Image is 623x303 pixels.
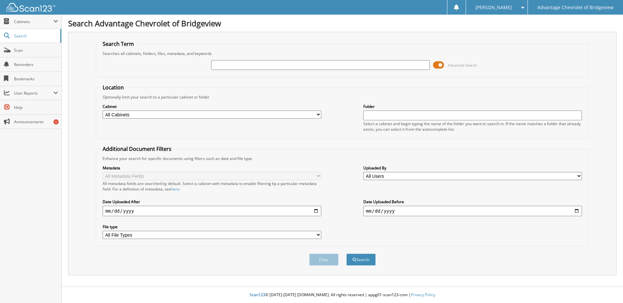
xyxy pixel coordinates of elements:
span: Bookmarks [14,76,58,82]
span: Scan [14,47,58,53]
div: Enhance your search for specific documents using filters such as date and file type. [99,156,585,161]
div: 1 [53,119,59,125]
button: Search [346,254,376,266]
legend: Location [99,84,127,91]
span: Announcements [14,119,58,125]
span: Advanced Search [448,63,477,68]
div: Select a cabinet and begin typing the name of the folder you want to search in. If the name match... [363,121,582,132]
span: Cabinets [14,19,53,24]
h1: Search Advantage Chevrolet of Bridgeview [68,18,616,29]
a: Privacy Policy [411,292,435,297]
div: Optionally limit your search to a particular cabinet or folder [99,94,585,100]
label: Cabinet [103,104,321,109]
label: Date Uploaded After [103,199,321,204]
span: Advantage Chevrolet of Bridgeview [537,6,614,9]
label: Uploaded By [363,165,582,171]
span: Help [14,105,58,110]
span: Reminders [14,62,58,67]
input: end [363,206,582,216]
label: Date Uploaded Before [363,199,582,204]
label: File type [103,224,321,230]
label: Metadata [103,165,321,171]
span: Scan123 [250,292,265,297]
div: Searches all cabinets, folders, files, metadata, and keywords [99,51,585,56]
span: User Reports [14,90,53,96]
div: All metadata fields are searched by default. Select a cabinet with metadata to enable filtering b... [103,181,321,192]
label: Folder [363,104,582,109]
span: [PERSON_NAME] [475,6,512,9]
img: scan123-logo-white.svg [7,3,55,12]
a: here [171,186,180,192]
legend: Search Term [99,40,137,47]
input: start [103,206,321,216]
div: © [DATE]-[DATE] [DOMAIN_NAME]. All rights reserved | appg01-scan123-com | [62,287,623,303]
legend: Additional Document Filters [99,145,175,152]
button: Clear [309,254,339,266]
span: Search [14,33,57,39]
